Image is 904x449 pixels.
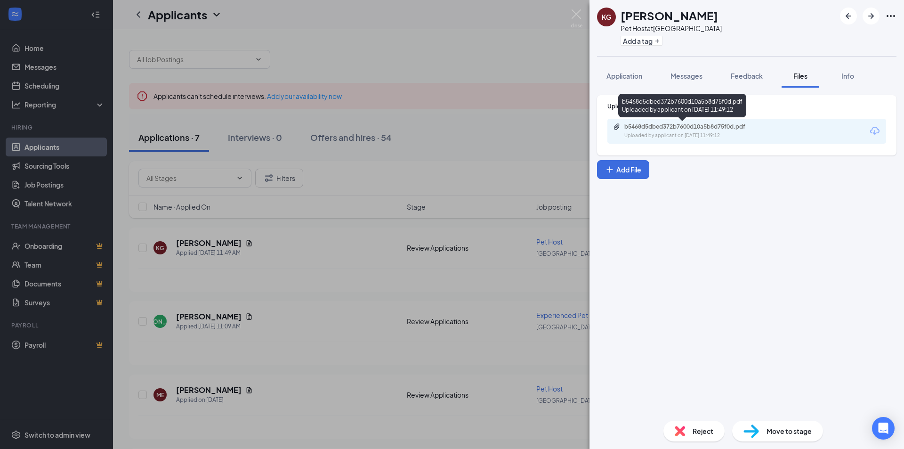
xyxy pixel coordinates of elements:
button: PlusAdd a tag [621,36,662,46]
div: KG [602,12,611,22]
span: Info [841,72,854,80]
div: Uploaded by applicant on [DATE] 11:49:12 [624,132,766,139]
span: Messages [670,72,702,80]
div: b5468d5dbed372b7600d10a5b8d75f0d.pdf Uploaded by applicant on [DATE] 11:49:12 [618,94,746,117]
h1: [PERSON_NAME] [621,8,718,24]
svg: Paperclip [613,123,621,131]
a: Paperclipb5468d5dbed372b7600d10a5b8d75f0d.pdfUploaded by applicant on [DATE] 11:49:12 [613,123,766,139]
span: Move to stage [767,426,812,436]
span: Files [793,72,807,80]
span: Reject [693,426,713,436]
svg: Ellipses [885,10,896,22]
button: ArrowLeftNew [840,8,857,24]
svg: Download [869,125,880,137]
button: ArrowRight [863,8,880,24]
div: Open Intercom Messenger [872,417,895,440]
svg: Plus [654,38,660,44]
div: Pet Host at [GEOGRAPHIC_DATA] [621,24,722,33]
span: Feedback [731,72,763,80]
svg: Plus [605,165,614,174]
svg: ArrowLeftNew [843,10,854,22]
span: Application [606,72,642,80]
div: Upload Resume [607,102,886,110]
svg: ArrowRight [865,10,877,22]
div: b5468d5dbed372b7600d10a5b8d75f0d.pdf [624,123,756,131]
button: Add FilePlus [597,160,649,179]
